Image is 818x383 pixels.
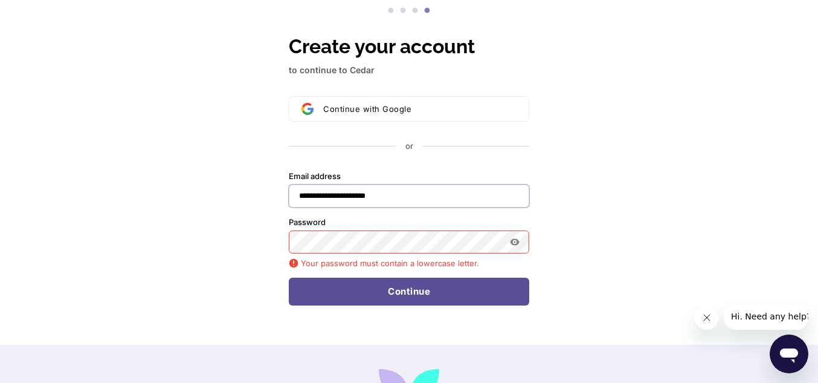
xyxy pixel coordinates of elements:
[695,306,719,330] iframe: Close message
[289,258,479,268] p: Your password must contain a lowercase letter.
[385,5,397,17] button: 1
[289,278,529,306] button: Continue
[405,141,413,152] p: or
[7,8,87,18] span: Hi. Need any help?
[289,64,529,77] p: to continue to Cedar
[289,32,529,61] h1: Create your account
[289,96,529,122] button: Sign in with GoogleContinue with Google
[507,235,522,249] button: Show password
[289,171,341,182] label: Email address
[724,303,808,330] iframe: Message from company
[289,217,326,228] label: Password
[409,5,421,17] button: 3
[323,104,411,114] span: Continue with Google
[770,335,808,373] iframe: Button to launch messaging window
[301,103,314,115] img: Sign in with Google
[421,5,433,17] button: 4
[397,5,409,17] button: 2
